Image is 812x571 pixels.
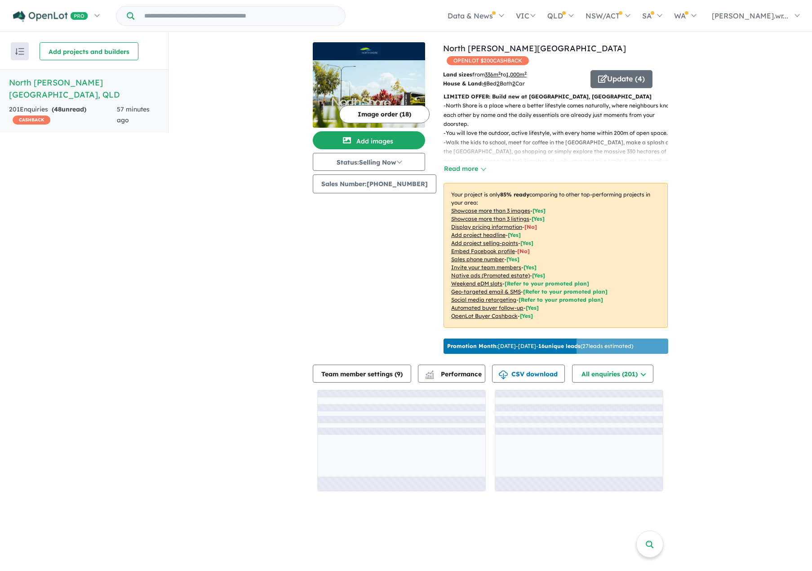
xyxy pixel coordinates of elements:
b: Promotion Month: [447,343,498,349]
b: House & Land: [443,80,483,87]
span: 57 minutes ago [117,105,150,124]
button: Add images [313,131,425,149]
span: OPENLOT $ 200 CASHBACK [447,56,529,65]
p: [DATE] - [DATE] - ( 27 leads estimated) [447,342,633,350]
img: sort.svg [15,48,24,55]
button: All enquiries (201) [572,365,653,383]
button: Performance [418,365,485,383]
span: [ No ] [517,248,530,254]
button: Add projects and builders [40,42,138,60]
span: [ Yes ] [506,256,519,263]
u: Add project selling-points [451,240,518,246]
a: North Shore - Burdell LogoNorth Shore - Burdell [313,42,425,128]
button: Image order (18) [339,105,430,123]
u: Showcase more than 3 images [451,207,530,214]
span: [Refer to your promoted plan] [519,296,603,303]
button: Team member settings (9) [313,365,411,383]
u: Social media retargeting [451,296,516,303]
p: - You will love the outdoor, active lifestyle, with every home within 200m of open space. [444,129,675,138]
span: [ Yes ] [532,207,546,214]
span: [Yes] [532,272,545,279]
u: 2 [497,80,500,87]
span: [ Yes ] [532,215,545,222]
u: OpenLot Buyer Cashback [451,312,518,319]
img: Openlot PRO Logo White [13,11,88,22]
p: from [443,70,584,79]
u: 4 [483,80,486,87]
button: Read more [444,164,486,174]
sup: 2 [524,71,527,76]
span: Performance [426,370,482,378]
p: - North Shore is a place where a better lifestyle comes naturally, where neighbours know each oth... [444,101,675,129]
u: Geo-targeted email & SMS [451,288,521,295]
h5: North [PERSON_NAME][GEOGRAPHIC_DATA] , QLD [9,76,159,101]
img: North Shore - Burdell [313,60,425,128]
b: 85 % ready [500,191,529,198]
span: to [501,71,527,78]
u: Weekend eDM slots [451,280,502,287]
u: Display pricing information [451,223,522,230]
img: North Shore - Burdell Logo [316,46,422,57]
b: 16 unique leads [538,343,581,349]
span: [Refer to your promoted plan] [505,280,589,287]
u: 2 [512,80,515,87]
span: 48 [54,105,62,113]
u: 336 m [485,71,501,78]
u: Embed Facebook profile [451,248,515,254]
span: [Yes] [520,312,533,319]
button: Update (4) [590,70,652,88]
u: Native ads (Promoted estate) [451,272,530,279]
img: download icon [499,370,508,379]
p: - Walk the kids to school, meet for coffee in the [GEOGRAPHIC_DATA], make a splash at the [GEOGRA... [444,138,675,175]
p: LIMITED OFFER: Build new at [GEOGRAPHIC_DATA], [GEOGRAPHIC_DATA] [444,92,668,101]
span: CASHBACK [13,116,50,125]
button: CSV download [492,365,565,383]
b: Land sizes [443,71,472,78]
span: [Refer to your promoted plan] [523,288,608,295]
u: Add project headline [451,232,506,238]
span: 9 [397,370,400,378]
span: [ Yes ] [508,232,521,238]
strong: ( unread) [52,105,86,113]
a: North [PERSON_NAME][GEOGRAPHIC_DATA] [443,43,626,54]
span: [PERSON_NAME].wr... [712,11,788,20]
span: [ Yes ] [524,264,537,271]
u: Sales phone number [451,256,504,263]
span: [ No ] [524,223,537,230]
sup: 2 [498,71,501,76]
button: Status:Selling Now [313,153,425,171]
p: Your project is only comparing to other top-performing projects in your area: - - - - - - - - - -... [444,183,668,328]
button: Sales Number:[PHONE_NUMBER] [313,174,436,193]
div: 201 Enquir ies [9,104,117,126]
p: Bed Bath Car [443,79,584,88]
span: [Yes] [526,304,539,311]
u: Invite your team members [451,264,521,271]
input: Try estate name, suburb, builder or developer [136,6,343,26]
span: [ Yes ] [520,240,533,246]
u: 1,000 m [506,71,527,78]
img: bar-chart.svg [425,373,434,379]
u: Showcase more than 3 listings [451,215,529,222]
u: Automated buyer follow-up [451,304,524,311]
img: line-chart.svg [426,370,434,375]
